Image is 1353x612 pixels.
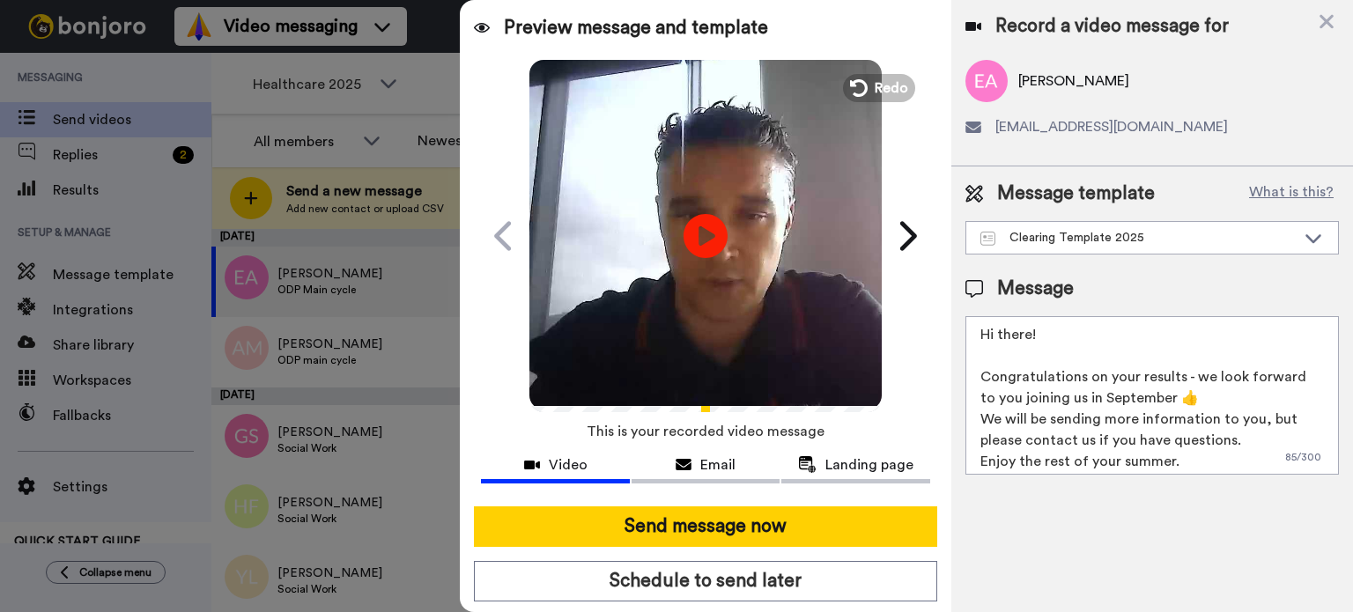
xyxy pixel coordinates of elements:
[995,116,1228,137] span: [EMAIL_ADDRESS][DOMAIN_NAME]
[997,181,1155,207] span: Message template
[474,506,937,547] button: Send message now
[1244,181,1339,207] button: What is this?
[474,561,937,601] button: Schedule to send later
[587,412,824,451] span: This is your recorded video message
[980,229,1296,247] div: Clearing Template 2025
[965,316,1339,475] textarea: Hi there! Congratulations on your results - we look forward to you joining us in September 👍 We w...
[825,454,913,476] span: Landing page
[700,454,736,476] span: Email
[980,232,995,246] img: Message-temps.svg
[549,454,588,476] span: Video
[997,276,1074,302] span: Message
